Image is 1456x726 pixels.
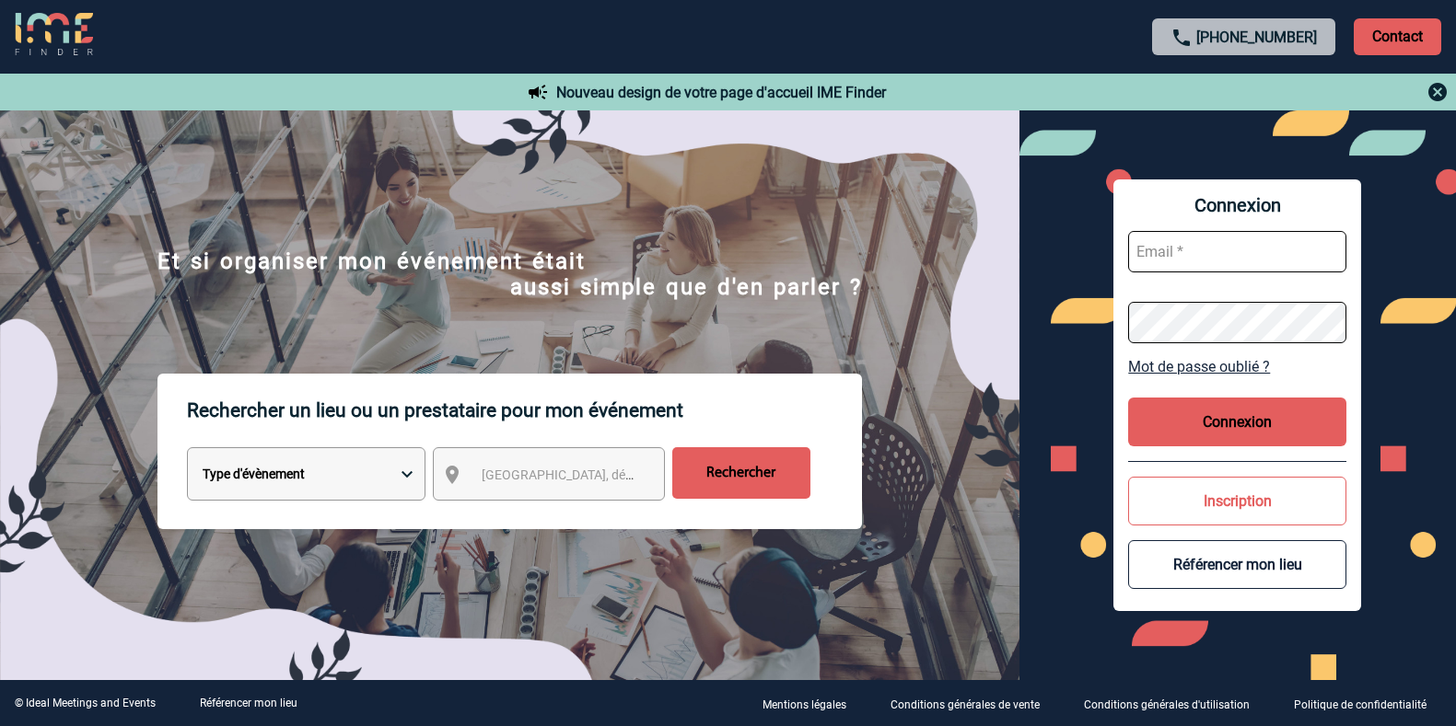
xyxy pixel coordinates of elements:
[15,697,156,709] div: © Ideal Meetings and Events
[482,467,738,482] span: [GEOGRAPHIC_DATA], département, région...
[876,695,1069,712] a: Conditions générales de vente
[763,698,846,711] p: Mentions légales
[1279,695,1456,712] a: Politique de confidentialité
[187,374,862,447] p: Rechercher un lieu ou un prestataire pour mon événement
[1354,18,1441,55] p: Contact
[748,695,876,712] a: Mentions légales
[891,698,1040,711] p: Conditions générales de vente
[672,447,810,499] input: Rechercher
[1128,398,1346,446] button: Connexion
[1128,231,1346,272] input: Email *
[1171,27,1193,49] img: call-24-px.png
[1084,698,1250,711] p: Conditions générales d'utilisation
[1128,540,1346,589] button: Référencer mon lieu
[1196,29,1317,46] a: [PHONE_NUMBER]
[1128,477,1346,525] button: Inscription
[200,697,297,709] a: Référencer mon lieu
[1069,695,1279,712] a: Conditions générales d'utilisation
[1128,194,1346,216] span: Connexion
[1294,698,1427,711] p: Politique de confidentialité
[1128,358,1346,375] a: Mot de passe oublié ?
